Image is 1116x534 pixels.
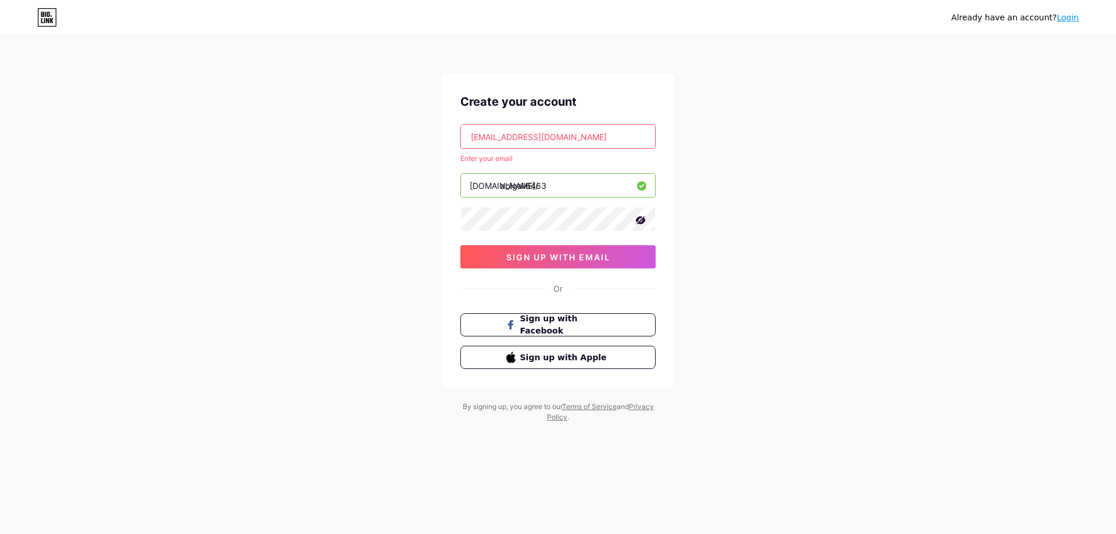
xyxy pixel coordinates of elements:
[562,402,617,411] a: Terms of Service
[460,313,656,336] button: Sign up with Facebook
[506,252,610,262] span: sign up with email
[459,402,657,422] div: By signing up, you agree to our and .
[460,93,656,110] div: Create your account
[520,313,610,337] span: Sign up with Facebook
[553,282,563,295] div: Or
[520,352,610,364] span: Sign up with Apple
[1057,13,1079,22] a: Login
[460,153,656,164] div: Enter your email
[461,174,655,197] input: username
[461,125,655,148] input: Email
[952,12,1079,24] div: Already have an account?
[470,180,538,192] div: [DOMAIN_NAME]/
[460,245,656,268] button: sign up with email
[460,346,656,369] button: Sign up with Apple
